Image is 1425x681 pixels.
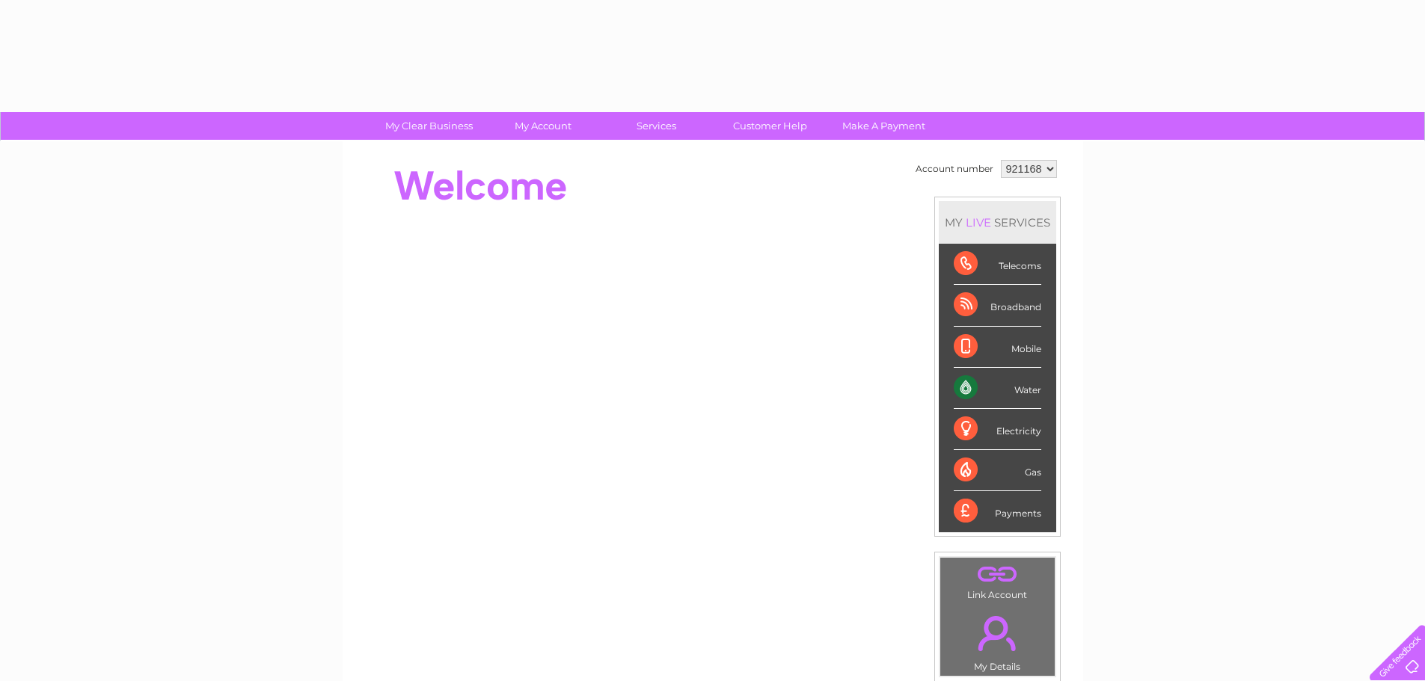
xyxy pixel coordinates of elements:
[367,112,491,140] a: My Clear Business
[944,561,1051,588] a: .
[963,215,994,229] div: LIVE
[595,112,718,140] a: Services
[939,201,1056,244] div: MY SERVICES
[940,603,1055,677] td: My Details
[481,112,604,140] a: My Account
[954,244,1041,285] div: Telecoms
[954,368,1041,409] div: Water
[954,285,1041,326] div: Broadband
[944,607,1051,659] a: .
[912,156,997,182] td: Account number
[954,409,1041,450] div: Electricity
[954,491,1041,531] div: Payments
[822,112,946,140] a: Make A Payment
[954,327,1041,368] div: Mobile
[954,450,1041,491] div: Gas
[940,557,1055,604] td: Link Account
[708,112,832,140] a: Customer Help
